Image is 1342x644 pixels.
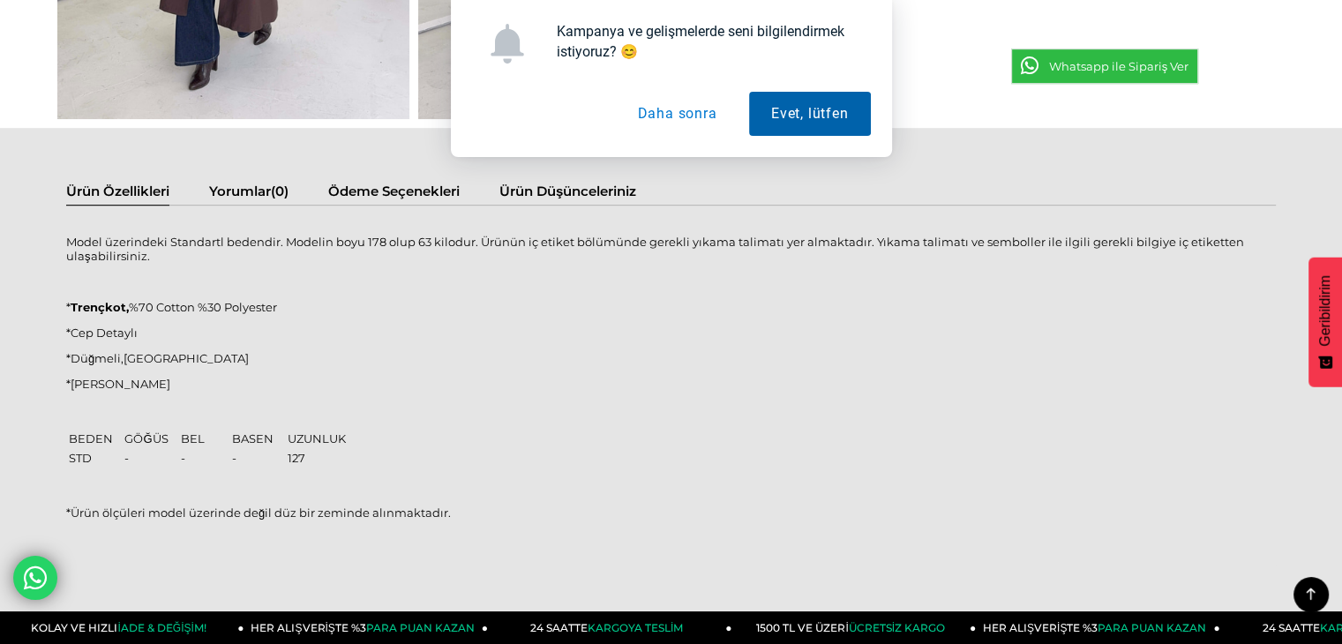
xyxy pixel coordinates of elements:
td: GÖĞÜS [124,430,177,447]
button: Geribildirim - Show survey [1308,258,1342,387]
td: - [124,449,177,467]
div: Kampanya ve gelişmelerde seni bilgilendirmek istiyoruz? 😊 [543,21,871,62]
img: notification icon [487,24,527,64]
a: HER ALIŞVERİŞTE %3PARA PUAN KAZAN [976,611,1220,644]
p: *Düğmeli,[GEOGRAPHIC_DATA] [66,351,1276,365]
a: 24 SAATTEKARGOYA TESLİM [488,611,732,644]
span: PARA PUAN KAZAN [366,621,475,634]
p: Model üzerindeki Standartl bedendir. Modelin boyu 178 olup 63 kilodur. Ürünün iç etiket bölümünde... [66,235,1276,263]
span: KARGOYA TESLİM [588,621,683,634]
button: Evet, lütfen [749,92,871,136]
td: - [231,449,285,467]
td: BEL [180,430,230,447]
td: BASEN [231,430,285,447]
td: - [180,449,230,467]
td: UZUNLUK [287,430,347,447]
td: STD [68,449,122,467]
span: Yorumlar [209,183,271,199]
button: Daha sonra [615,92,738,136]
span: (0) [271,183,289,199]
span: Geribildirim [1317,275,1333,347]
a: 1500 TL VE ÜZERİÜCRETSİZ KARGO [732,611,977,644]
td: BEDEN [68,430,122,447]
td: 127 [287,449,347,467]
p: *Cep Detaylı [66,326,1276,340]
a: Ürün Özellikleri [66,183,169,205]
a: HER ALIŞVERİŞTE %3PARA PUAN KAZAN [244,611,489,644]
p: *Ürün ölçüleri model üzerinde değil düz bir zeminde alınmaktadır. [66,505,1276,520]
p: * %70 Cotton %30 Polyester [66,300,1276,314]
span: İADE & DEĞİŞİM! [117,621,206,634]
p: *[PERSON_NAME] [66,377,1276,391]
a: Ödeme Seçenekleri [328,183,460,205]
a: Ürün Düşünceleriniz [499,183,636,205]
span: ÜCRETSİZ KARGO [849,621,945,634]
b: Trençkot, [71,300,129,314]
a: Yorumlar(0) [209,183,289,205]
span: PARA PUAN KAZAN [1098,621,1206,634]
